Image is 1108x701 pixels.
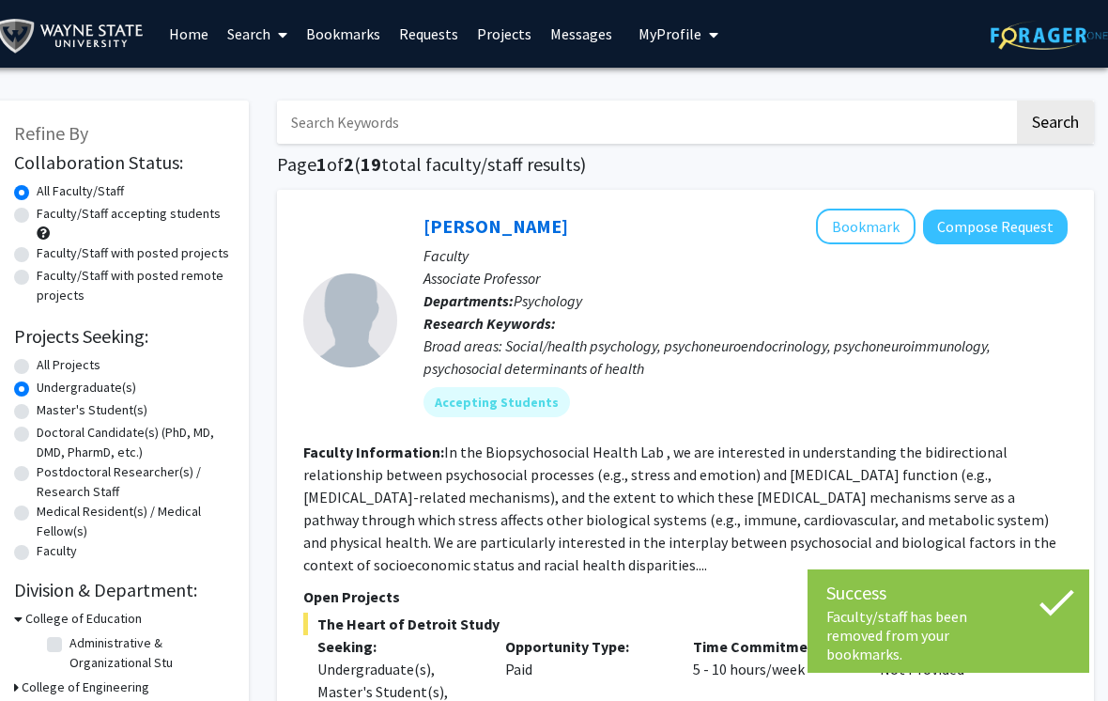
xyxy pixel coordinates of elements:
div: Broad areas: Social/health psychology, psychoneuroendocrinology, psychoneuroimmunology, psychosoc... [423,335,1068,380]
a: Home [160,1,218,67]
a: Bookmarks [297,1,390,67]
button: Compose Request to Samuele Zilioli [923,210,1068,244]
span: Refine By [14,121,88,145]
h3: College of Engineering [22,678,149,697]
img: ForagerOne Logo [991,21,1108,50]
b: Departments: [423,291,514,310]
label: Administrative & Organizational Stu [69,633,225,673]
label: Undergraduate(s) [37,378,136,397]
button: Add Samuele Zilioli to Bookmarks [816,209,916,244]
a: [PERSON_NAME] [423,214,568,238]
label: All Projects [37,355,100,375]
div: Faculty/staff has been removed from your bookmarks. [826,607,1070,663]
mat-chip: Accepting Students [423,387,570,417]
span: The Heart of Detroit Study [303,613,1068,635]
p: Faculty [423,244,1068,267]
label: All Faculty/Staff [37,181,124,201]
h2: Collaboration Status: [14,151,230,174]
label: Doctoral Candidate(s) (PhD, MD, DMD, PharmD, etc.) [37,423,230,462]
label: Faculty/Staff with posted remote projects [37,266,230,305]
fg-read-more: In the Biopsychosocial Health Lab , we are interested in understanding the bidirectional relation... [303,443,1056,574]
h2: Projects Seeking: [14,325,230,348]
a: Messages [541,1,622,67]
span: 2 [344,152,354,176]
p: Seeking: [317,635,477,658]
label: Master's Student(s) [37,400,147,420]
label: Medical Resident(s) / Medical Fellow(s) [37,502,230,541]
span: Psychology [514,291,582,310]
label: Faculty [37,541,77,561]
h3: College of Education [25,609,142,629]
div: Success [826,579,1070,607]
p: Opportunity Type: [505,635,665,658]
span: 19 [361,152,381,176]
b: Research Keywords: [423,314,556,333]
a: Requests [390,1,468,67]
a: Projects [468,1,541,67]
span: My Profile [639,24,701,43]
h1: Page of ( total faculty/staff results) [277,153,1094,176]
input: Search Keywords [277,101,1014,144]
button: Search [1017,101,1094,144]
p: Open Projects [303,585,1068,608]
p: Associate Professor [423,267,1068,289]
span: 1 [316,152,327,176]
h2: Division & Department: [14,579,230,601]
p: Time Commitment: [693,635,853,658]
iframe: Chat [14,616,80,687]
label: Faculty/Staff with posted projects [37,243,229,263]
a: Search [218,1,297,67]
label: Postdoctoral Researcher(s) / Research Staff [37,462,230,502]
label: Faculty/Staff accepting students [37,204,221,224]
b: Faculty Information: [303,443,444,461]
